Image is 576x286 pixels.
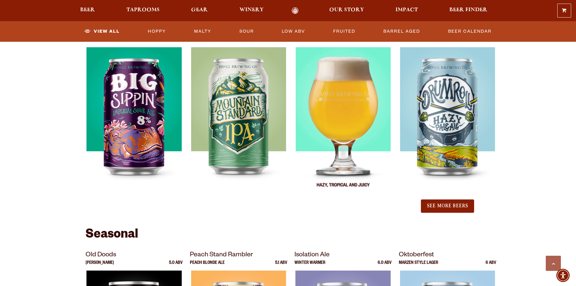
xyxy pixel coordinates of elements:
p: Oktoberfest [399,250,496,261]
span: Winery [239,8,264,12]
p: 6 ABV [381,38,392,47]
p: Imperial Sour Ale [86,38,120,47]
span: Beer [80,8,95,12]
a: Impact [392,7,422,14]
a: Barrel Aged [381,25,422,38]
a: Beer Calendar [446,25,494,38]
a: Taprooms [122,7,164,14]
img: Drumroll [400,47,495,199]
a: Sour [237,25,256,38]
p: 6.5 ABV [274,38,287,47]
a: Beer Finder [445,7,491,14]
a: Odell Home [284,7,307,14]
span: Gear [191,8,208,12]
a: Winery [236,7,268,14]
p: Isolation Ale [295,250,392,261]
p: [PERSON_NAME] [86,261,114,271]
p: Hazy IPA [295,38,311,47]
a: Drumroll Hazy Pale Ale 5 ABV Drumroll Drumroll [399,27,496,199]
div: Accessibility Menu [556,269,570,282]
p: 6.0 ABV [378,261,392,271]
span: Our Story [329,8,364,12]
img: Hazer Tag [295,47,391,199]
a: Hoppy [145,25,168,38]
p: Marzen Style Lager [399,261,438,271]
img: Mountain Standard [191,47,286,199]
a: Hazer Tag Hazy IPA 6 ABV Hazer Tag Hazer Tag [295,27,392,199]
p: 8.0 ABV [169,38,183,47]
p: 5 ABV [486,38,496,47]
a: Low ABV [279,25,308,38]
p: Peach Stand Rambler [190,250,287,261]
p: 6 ABV [486,261,496,271]
span: Impact [395,8,418,12]
p: Hazy Pale Ale [399,38,426,47]
p: 5.0 ABV [169,261,183,271]
p: Mountain Style IPA [190,38,228,47]
span: Taprooms [126,8,160,12]
a: Beer [76,7,99,14]
img: Big Sippin’ [86,47,181,199]
p: Winter Warmer [295,261,325,271]
a: Fruited [331,25,358,38]
p: 5.1 ABV [275,261,287,271]
a: Scroll to top [546,256,561,271]
a: Malty [192,25,214,38]
span: Beer Finder [449,8,487,12]
a: Mountain Standard Mountain Style IPA 6.5 ABV Mountain Standard Mountain Standard [190,27,287,199]
a: Big Sippin’ Imperial Sour Ale 8.0 ABV Big Sippin’ Big Sippin’ [86,27,183,199]
a: Our Story [325,7,368,14]
h2: Seasonal [86,228,491,243]
a: View All [82,25,122,38]
a: Gear [187,7,212,14]
p: Old Doods [86,250,183,261]
p: Peach Blonde Ale [190,261,225,271]
button: See More Beers [421,199,474,213]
